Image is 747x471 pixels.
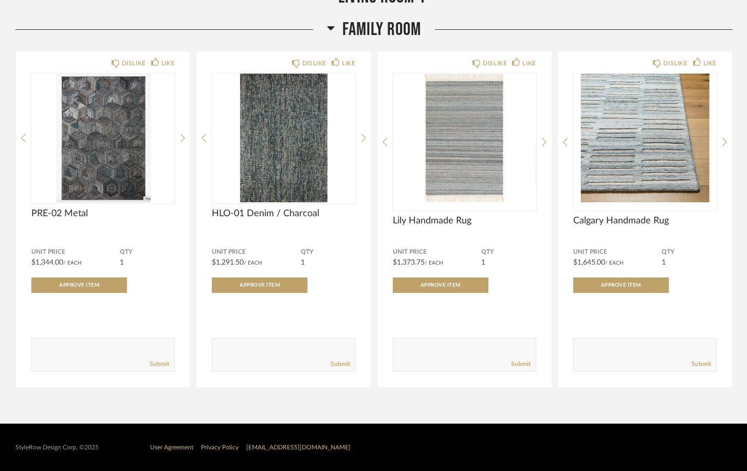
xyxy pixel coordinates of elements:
span: Unit Price [393,248,481,256]
a: Submit [150,360,169,369]
a: User Agreement [150,444,193,450]
span: Approve Item [240,283,280,288]
span: $1,344.00 [31,259,63,266]
span: Approve Item [421,283,461,288]
div: LIKE [342,58,355,68]
span: Approve Item [59,283,99,288]
span: 1 [301,259,305,266]
span: HLO-01 Denim / Charcoal [212,208,355,219]
div: DISLIKE [122,58,146,68]
button: Approve Item [31,277,127,293]
span: / Each [605,260,624,266]
span: PRE-02 Metal [31,208,175,219]
div: DISLIKE [663,58,687,68]
a: Submit [511,360,531,369]
span: $1,645.00 [573,259,605,266]
div: LIKE [703,58,717,68]
span: Unit Price [31,248,120,256]
button: Approve Item [212,277,307,293]
div: 0 [393,74,536,202]
span: Family Room [342,19,421,41]
span: Lily Handmade Rug [393,215,536,226]
span: / Each [244,260,262,266]
span: Unit Price [212,248,300,256]
img: undefined [31,74,175,202]
div: DISLIKE [483,58,507,68]
span: Unit Price [573,248,662,256]
div: 0 [573,74,717,202]
span: QTY [120,248,175,256]
a: Submit [691,360,711,369]
span: QTY [662,248,717,256]
img: undefined [393,74,536,202]
span: Approve Item [601,283,641,288]
span: / Each [425,260,443,266]
span: 1 [662,259,666,266]
a: Submit [331,360,350,369]
span: 1 [120,259,124,266]
button: Approve Item [393,277,488,293]
button: Approve Item [573,277,669,293]
img: undefined [212,74,355,202]
span: 1 [481,259,485,266]
span: $1,373.75 [393,259,425,266]
div: StyleRow Design Corp. ©2025 [15,444,99,451]
div: LIKE [161,58,175,68]
span: $1,291.50 [212,259,244,266]
div: DISLIKE [302,58,326,68]
span: Calgary Handmade Rug [573,215,717,226]
img: undefined [573,74,717,202]
span: QTY [301,248,356,256]
div: LIKE [522,58,536,68]
span: QTY [481,248,536,256]
a: Privacy Policy [201,444,239,450]
span: / Each [63,260,82,266]
a: [EMAIL_ADDRESS][DOMAIN_NAME] [246,444,351,450]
